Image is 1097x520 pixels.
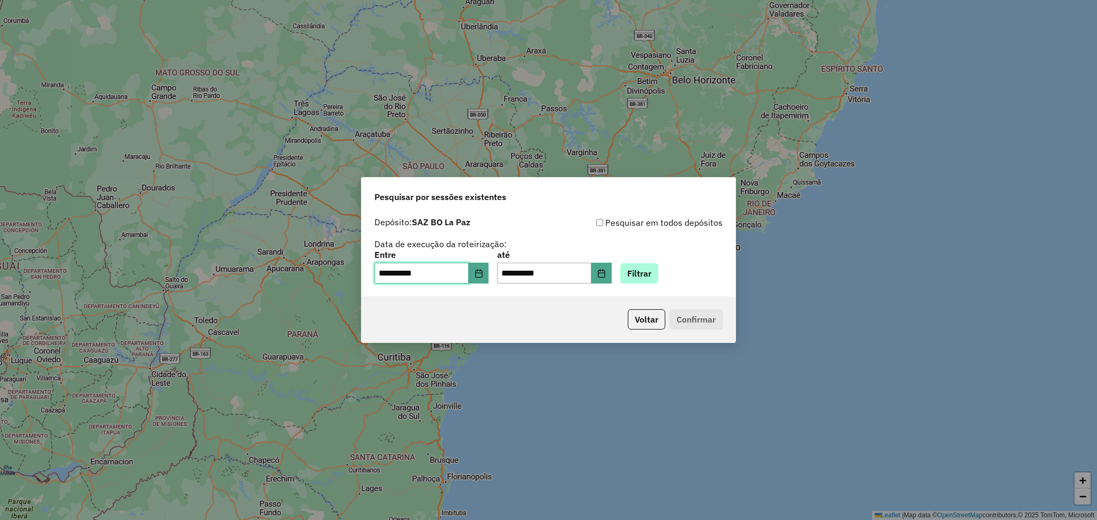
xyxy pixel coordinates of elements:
div: Pesquisar em todos depósitos [548,216,723,229]
label: Entre [374,248,489,261]
button: Voltar [628,309,665,330]
button: Choose Date [469,263,489,284]
button: Choose Date [591,263,612,284]
strong: SAZ BO La Paz [412,217,470,227]
label: Depósito: [374,216,470,228]
label: até [497,248,611,261]
span: Pesquisar por sessões existentes [374,190,506,203]
label: Data de execução da roteirização: [374,238,507,250]
button: Filtrar [620,263,658,284]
